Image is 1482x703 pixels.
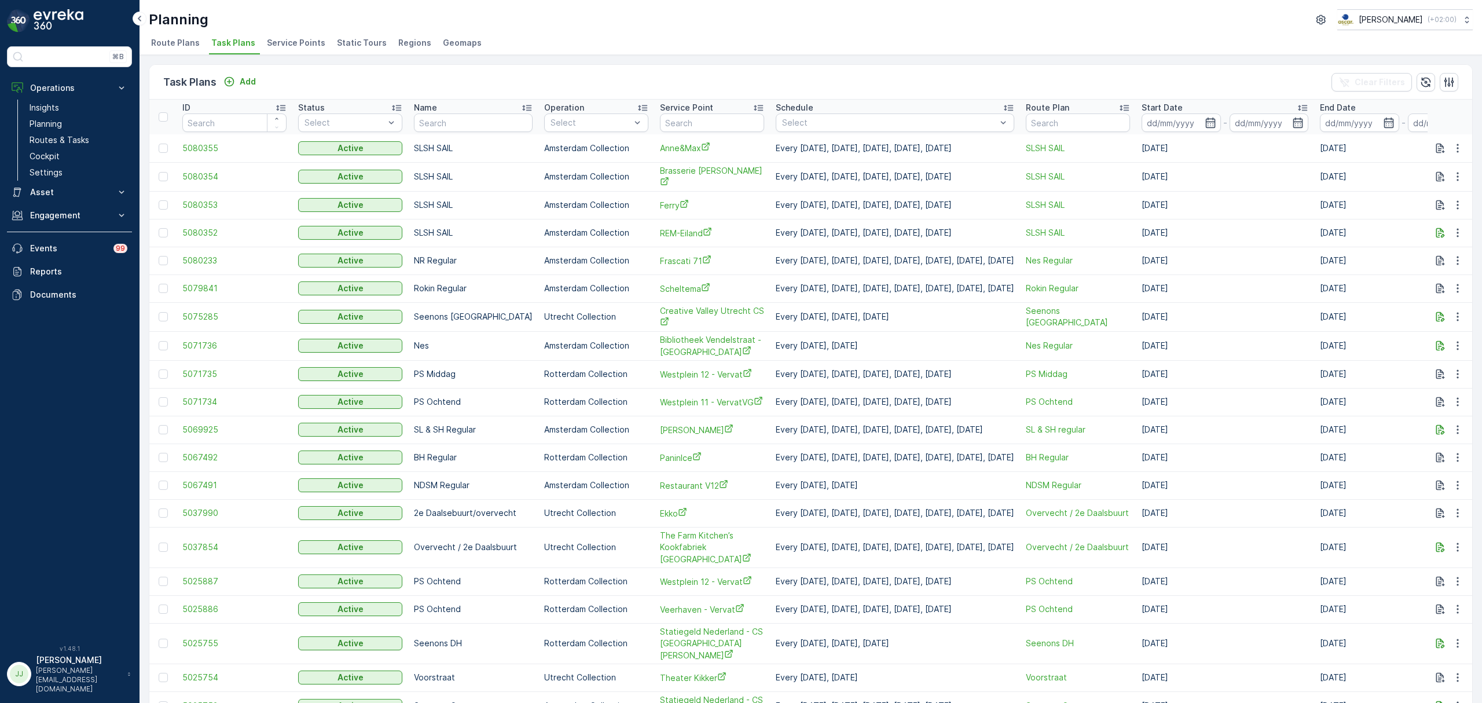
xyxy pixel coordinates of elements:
a: Restaurant V12 [660,479,764,492]
span: [PERSON_NAME] [660,424,764,436]
span: 5080352 [182,227,287,239]
span: PS Ochtend [1026,603,1130,615]
p: Planning [149,10,208,29]
a: The Farm Kitchen’s Kookfabriek Utrecht [660,530,764,565]
p: Active [338,255,364,266]
a: Nes Regular [1026,255,1130,266]
a: 5080355 [182,142,287,154]
a: Westplein 12 - Vervat [660,368,764,380]
td: [DATE] [1136,191,1314,219]
input: Search [182,113,287,132]
a: 5067492 [182,452,287,463]
td: SLSH SAIL [408,162,538,191]
span: Geomaps [443,37,482,49]
button: Operations [7,76,132,100]
span: Static Tours [337,37,387,49]
td: Amsterdam Collection [538,219,654,247]
td: Utrecht Collection [538,302,654,331]
a: SLSH SAIL [1026,227,1130,239]
span: 5080354 [182,171,287,182]
p: Active [338,283,364,294]
a: PS Middag [1026,368,1130,380]
button: JJ[PERSON_NAME][PERSON_NAME][EMAIL_ADDRESS][DOMAIN_NAME] [7,654,132,694]
a: Creative Valley Utrecht CS [660,305,764,329]
td: Nes [408,331,538,360]
a: Overvecht / 2e Daalsbuurt [1026,541,1130,553]
div: Toggle Row Selected [159,256,168,265]
td: [DATE] [1136,416,1314,444]
a: 5025754 [182,672,287,683]
span: Westplein 12 - Vervat [660,576,764,588]
div: Toggle Row Selected [159,397,168,407]
p: Active [338,576,364,587]
td: Every [DATE], [DATE], [DATE] [770,623,1020,664]
p: Cockpit [30,151,60,162]
td: [DATE] [1136,567,1314,595]
td: 2e Daalsebuurt/overvecht [408,499,538,527]
a: SLSH SAIL [1026,171,1130,182]
a: Theater Kikker [660,672,764,684]
span: 5025886 [182,603,287,615]
a: 5071735 [182,368,287,380]
p: Insights [30,102,59,113]
td: Every [DATE], [DATE], [DATE], [DATE], [DATE], [DATE], [DATE] [770,499,1020,527]
p: Active [338,142,364,154]
td: Every [DATE], [DATE], [DATE], [DATE], [DATE], [DATE], [DATE] [770,527,1020,567]
td: Every [DATE], [DATE], [DATE], [DATE], [DATE], [DATE] [770,416,1020,444]
td: Every [DATE], [DATE], [DATE], [DATE], [DATE] [770,191,1020,219]
td: NDSM Regular [408,471,538,499]
p: Active [338,452,364,463]
p: Active [338,340,364,351]
td: Every [DATE], [DATE], [DATE] [770,302,1020,331]
td: [DATE] [1136,595,1314,623]
p: 99 [116,244,125,253]
p: Active [338,424,364,435]
span: NDSM Regular [1026,479,1130,491]
a: Settings [25,164,132,181]
p: [PERSON_NAME][EMAIL_ADDRESS][DOMAIN_NAME] [36,666,122,694]
div: Toggle Row Selected [159,543,168,552]
div: Toggle Row Selected [159,284,168,293]
td: Rotterdam Collection [538,623,654,664]
a: Pendergast [660,424,764,436]
p: Active [338,199,364,211]
td: [DATE] [1136,444,1314,471]
a: 5079841 [182,283,287,294]
div: Toggle Row Selected [159,577,168,586]
img: logo_dark-DEwI_e13.png [34,9,83,32]
td: Every [DATE], [DATE], [DATE], [DATE], [DATE] [770,162,1020,191]
a: SL & SH regular [1026,424,1130,435]
span: Seenons [GEOGRAPHIC_DATA] [1026,305,1130,328]
td: SLSH SAIL [408,219,538,247]
td: Amsterdam Collection [538,247,654,274]
p: Active [338,479,364,491]
span: 5071734 [182,396,287,408]
td: Every [DATE], [DATE], [DATE], [DATE], [DATE] [770,388,1020,416]
a: Seenons DH [1026,638,1130,649]
td: [DATE] [1136,623,1314,664]
span: 5067491 [182,479,287,491]
a: 5075285 [182,311,287,323]
td: BH Regular [408,444,538,471]
td: [DATE] [1136,219,1314,247]
a: Ekko [660,507,764,519]
input: Search [414,113,533,132]
div: Toggle Row Selected [159,453,168,462]
span: SLSH SAIL [1026,142,1130,154]
p: ID [182,102,190,113]
span: Service Points [267,37,325,49]
td: Rotterdam Collection [538,595,654,623]
div: Toggle Row Selected [159,481,168,490]
a: 5069925 [182,424,287,435]
a: 5037990 [182,507,287,519]
a: 5080353 [182,199,287,211]
span: Westplein 11 - VervatVG [660,396,764,408]
a: 5025887 [182,576,287,587]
